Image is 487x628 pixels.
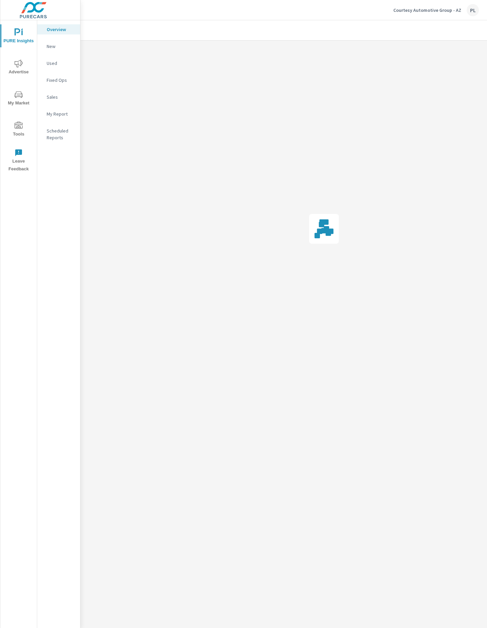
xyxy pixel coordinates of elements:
[37,126,80,143] div: Scheduled Reports
[37,58,80,68] div: Used
[2,59,35,76] span: Advertise
[37,92,80,102] div: Sales
[47,43,75,50] p: New
[0,20,37,176] div: nav menu
[2,91,35,107] span: My Market
[47,77,75,83] p: Fixed Ops
[467,4,479,16] div: PL
[393,7,461,13] p: Courtesy Automotive Group - AZ
[37,41,80,51] div: New
[37,75,80,85] div: Fixed Ops
[2,28,35,45] span: PURE Insights
[47,60,75,67] p: Used
[2,149,35,173] span: Leave Feedback
[47,127,75,141] p: Scheduled Reports
[47,111,75,117] p: My Report
[37,109,80,119] div: My Report
[47,26,75,33] p: Overview
[47,94,75,100] p: Sales
[2,122,35,138] span: Tools
[37,24,80,34] div: Overview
